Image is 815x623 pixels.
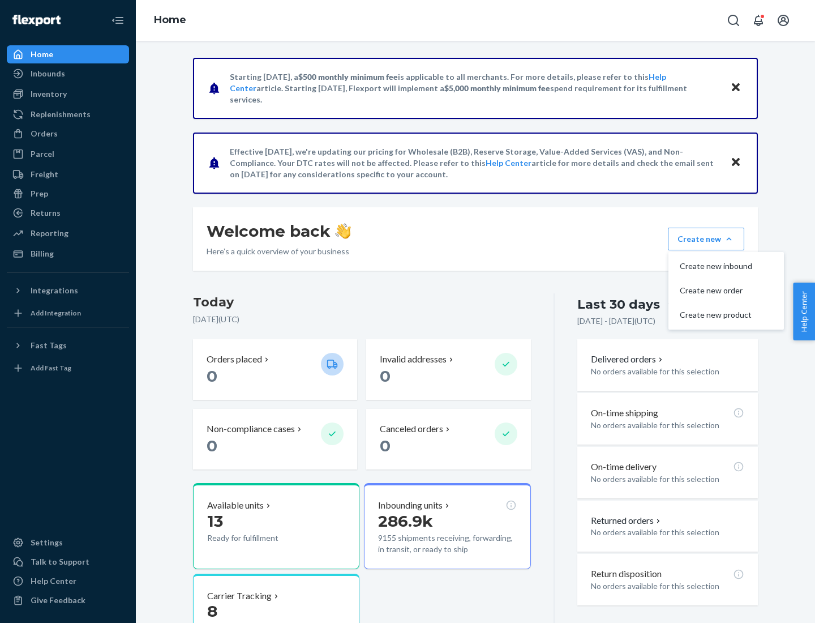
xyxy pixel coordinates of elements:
[31,207,61,219] div: Returns
[7,591,129,609] button: Give Feedback
[154,14,186,26] a: Home
[207,221,351,241] h1: Welcome back
[31,248,54,259] div: Billing
[680,262,752,270] span: Create new inbound
[31,285,78,296] div: Integrations
[106,9,129,32] button: Close Navigation
[31,128,58,139] div: Orders
[7,204,129,222] a: Returns
[31,169,58,180] div: Freight
[207,532,312,544] p: Ready for fulfillment
[31,148,54,160] div: Parcel
[31,68,65,79] div: Inbounds
[31,340,67,351] div: Fast Tags
[793,283,815,340] button: Help Center
[671,279,782,303] button: Create new order
[591,366,744,377] p: No orders available for this selection
[31,556,89,567] div: Talk to Support
[680,311,752,319] span: Create new product
[364,483,530,569] button: Inbounding units286.9k9155 shipments receiving, forwarding, in transit, or ready to ship
[31,363,71,373] div: Add Fast Tag
[193,483,359,569] button: Available units13Ready for fulfillment
[668,228,744,250] button: Create newCreate new inboundCreate new orderCreate new product
[298,72,398,82] span: $500 monthly minimum fee
[193,409,357,470] button: Non-compliance cases 0
[486,158,531,168] a: Help Center
[671,254,782,279] button: Create new inbound
[7,553,129,571] a: Talk to Support
[380,366,391,386] span: 0
[207,366,217,386] span: 0
[31,188,48,199] div: Prep
[591,353,665,366] button: Delivered orders
[31,575,76,587] div: Help Center
[591,473,744,485] p: No orders available for this selection
[591,527,744,538] p: No orders available for this selection
[378,511,433,531] span: 286.9k
[31,109,91,120] div: Replenishments
[747,9,770,32] button: Open notifications
[7,125,129,143] a: Orders
[230,71,719,105] p: Starting [DATE], a is applicable to all merchants. For more details, please refer to this article...
[378,499,443,512] p: Inbounding units
[7,45,129,63] a: Home
[728,80,743,96] button: Close
[207,590,272,603] p: Carrier Tracking
[31,88,67,100] div: Inventory
[772,9,795,32] button: Open account menu
[31,228,68,239] div: Reporting
[680,287,752,295] span: Create new order
[207,499,264,512] p: Available units
[591,420,744,431] p: No orders available for this selection
[207,353,262,366] p: Orders placed
[7,185,129,203] a: Prep
[591,407,658,420] p: On-time shipping
[380,436,391,455] span: 0
[31,49,53,60] div: Home
[31,537,63,548] div: Settings
[577,315,655,327] p: [DATE] - [DATE] ( UTC )
[7,336,129,355] button: Fast Tags
[31,595,85,606] div: Give Feedback
[7,65,129,83] a: Inbounds
[366,339,530,400] button: Invalid addresses 0
[7,165,129,184] a: Freight
[7,534,129,552] a: Settings
[207,601,217,621] span: 8
[7,224,129,242] a: Reporting
[145,4,195,37] ol: breadcrumbs
[7,105,129,123] a: Replenishments
[7,145,129,163] a: Parcel
[335,223,351,239] img: hand-wave emoji
[722,9,745,32] button: Open Search Box
[444,83,550,93] span: $5,000 monthly minimum fee
[380,353,447,366] p: Invalid addresses
[12,15,61,26] img: Flexport logo
[7,281,129,300] button: Integrations
[7,359,129,377] a: Add Fast Tag
[591,581,744,592] p: No orders available for this selection
[728,155,743,171] button: Close
[207,436,217,455] span: 0
[7,85,129,103] a: Inventory
[7,304,129,322] a: Add Integration
[7,572,129,590] a: Help Center
[31,308,81,318] div: Add Integration
[591,567,662,581] p: Return disposition
[207,246,351,257] p: Here’s a quick overview of your business
[193,339,357,400] button: Orders placed 0
[193,314,531,325] p: [DATE] ( UTC )
[366,409,530,470] button: Canceled orders 0
[193,293,531,311] h3: Today
[7,245,129,263] a: Billing
[207,511,223,531] span: 13
[591,460,657,473] p: On-time delivery
[591,514,663,527] button: Returned orders
[207,423,295,436] p: Non-compliance cases
[380,423,443,436] p: Canceled orders
[577,296,660,313] div: Last 30 days
[230,146,719,180] p: Effective [DATE], we're updating our pricing for Wholesale (B2B), Reserve Storage, Value-Added Se...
